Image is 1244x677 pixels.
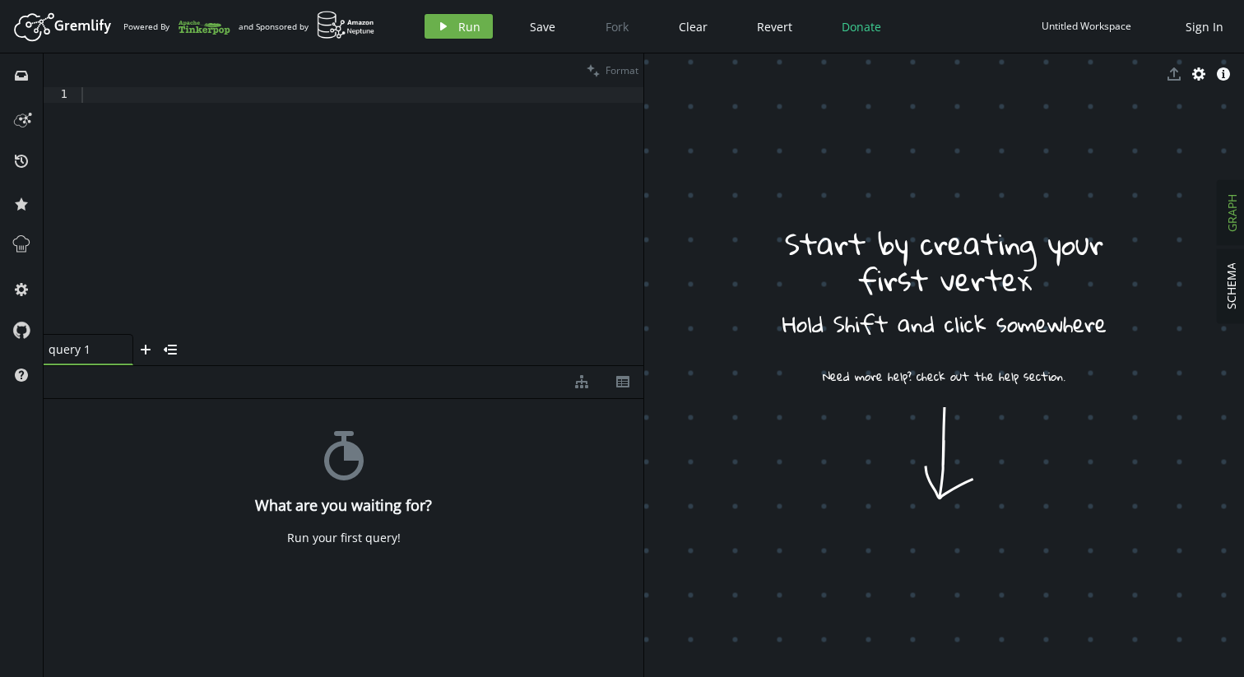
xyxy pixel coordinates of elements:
button: Donate [829,14,894,39]
div: and Sponsored by [239,11,375,42]
button: Revert [745,14,805,39]
div: Untitled Workspace [1042,20,1131,32]
span: Format [606,63,638,77]
div: 1 [44,87,78,103]
img: AWS Neptune [317,11,375,39]
span: GRAPH [1224,194,1240,232]
button: Clear [666,14,720,39]
h4: What are you waiting for? [255,497,432,514]
span: Sign In [1186,19,1223,35]
button: Fork [592,14,642,39]
div: Powered By [123,12,230,41]
span: Save [530,19,555,35]
div: Run your first query! [287,531,401,545]
span: Revert [757,19,792,35]
button: Sign In [1177,14,1232,39]
button: Format [582,53,643,87]
button: Run [425,14,493,39]
span: Run [458,19,480,35]
span: query 1 [49,341,114,357]
span: Donate [842,19,881,35]
button: Save [518,14,568,39]
span: Fork [606,19,629,35]
span: SCHEMA [1224,263,1240,310]
span: Clear [679,19,708,35]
